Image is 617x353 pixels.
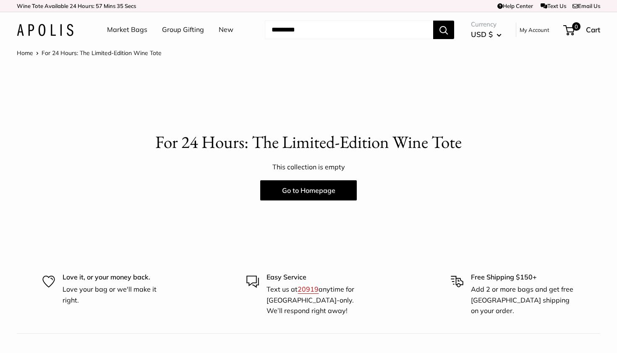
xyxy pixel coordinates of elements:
a: Market Bags [107,24,147,36]
a: Go to Homepage [260,180,357,200]
p: For 24 Hours: The Limited-Edition Wine Tote [17,130,600,155]
a: My Account [520,25,549,35]
p: Free Shipping $150+ [471,272,575,283]
a: Home [17,49,33,57]
a: Group Gifting [162,24,204,36]
a: 20919 [298,285,319,293]
p: This collection is empty [17,161,600,174]
span: Cart [586,25,600,34]
p: Text us at anytime for [GEOGRAPHIC_DATA]-only. We’ll respond right away! [267,284,370,316]
span: 57 [96,3,102,9]
span: USD $ [471,30,493,39]
nav: Breadcrumb [17,47,162,58]
a: Email Us [573,3,600,9]
p: Easy Service [267,272,370,283]
span: For 24 Hours: The Limited-Edition Wine Tote [42,49,162,57]
input: Search... [265,21,433,39]
img: Apolis [17,24,73,36]
span: Currency [471,18,502,30]
button: USD $ [471,28,502,41]
span: 35 [117,3,123,9]
p: Add 2 or more bags and get free [GEOGRAPHIC_DATA] shipping on your order. [471,284,575,316]
span: Secs [125,3,136,9]
a: Help Center [497,3,533,9]
a: 0 Cart [564,23,600,37]
span: 0 [572,22,580,31]
a: Text Us [541,3,566,9]
a: New [219,24,233,36]
p: Love your bag or we'll make it right. [63,284,166,306]
button: Search [433,21,454,39]
span: Mins [104,3,115,9]
p: Love it, or your money back. [63,272,166,283]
